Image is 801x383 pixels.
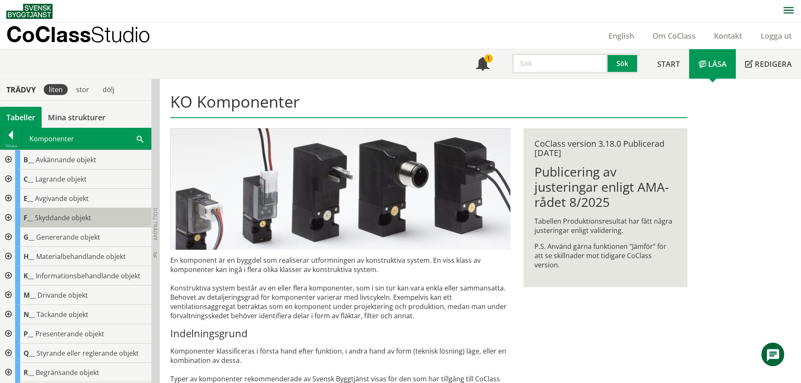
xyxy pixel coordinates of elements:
[512,53,608,74] input: Sök
[36,232,100,242] span: Genererande objekt
[534,164,676,210] h1: Publicering av justeringar enligt AMA-rådet 8/2025
[736,49,801,79] a: Redigera
[708,59,727,69] span: Läsa
[137,134,143,143] span: Sök i tabellen
[36,271,140,280] span: Informationsbehandlande objekt
[37,310,88,319] span: Täckande objekt
[170,327,510,340] h3: Indelningsgrund
[24,194,33,203] span: E__
[534,139,676,158] div: CoClass version 3.18.0 Publicerad [DATE]
[170,128,510,250] img: pilotventiler.jpg
[24,174,34,184] span: C__
[599,31,643,41] a: English
[689,49,736,79] a: Läsa
[37,349,139,358] span: Styrande eller reglerande objekt
[6,23,168,49] a: CoClassStudio
[42,107,112,128] a: Mina strukturer
[36,155,96,164] span: Avkännande objekt
[24,271,34,280] span: K__
[22,128,151,149] div: Komponenter
[534,217,676,235] p: Tabellen Produktionsresultat har fått några justeringar enligt validering.
[6,4,53,19] img: Svensk Byggtjänst
[755,59,792,69] span: Redigera
[24,329,34,338] span: P__
[44,84,68,95] div: liten
[24,213,33,222] span: F__
[36,368,99,377] span: Begränsande objekt
[608,53,639,74] button: Sök
[71,84,94,95] div: stor
[24,155,34,164] span: B__
[35,213,91,222] span: Skyddande objekt
[91,22,150,47] span: Studio
[24,291,36,300] span: M__
[35,194,89,203] span: Avgivande objekt
[2,85,40,94] div: Trädvy
[37,291,88,300] span: Drivande objekt
[170,92,687,118] h1: KO Komponenter
[24,252,34,261] span: H__
[476,58,489,71] span: Notifikationer
[24,310,35,319] span: N__
[35,329,104,338] span: Presenterande objekt
[467,49,499,79] a: 1
[484,54,493,63] div: 1
[35,174,87,184] span: Lagrande objekt
[152,208,159,240] span: Dölj trädvy
[6,29,150,39] p: CoClass
[643,31,705,41] a: Om CoClass
[36,252,126,261] span: Materialbehandlande objekt
[648,49,689,79] a: Start
[24,349,35,358] span: Q__
[98,84,119,95] div: dölj
[24,368,34,377] span: R__
[0,143,21,149] div: Tillbaka
[705,31,751,41] a: Kontakt
[657,59,680,69] span: Start
[24,232,34,242] span: G__
[751,31,801,41] a: Logga ut
[534,242,676,269] p: P.S. Använd gärna funktionen ”Jämför” för att se skillnader mot tidigare CoClass version.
